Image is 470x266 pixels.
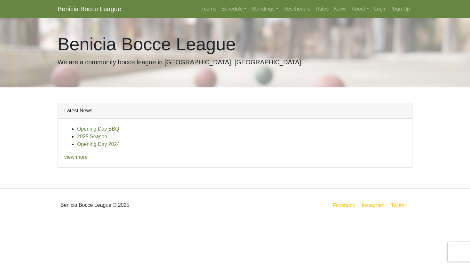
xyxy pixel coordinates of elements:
[77,126,119,132] a: Opening Day BBQ
[313,3,331,15] a: Rules
[390,201,411,209] a: Twitter
[58,57,412,67] p: We are a community bocce league in [GEOGRAPHIC_DATA], [GEOGRAPHIC_DATA].
[53,194,235,217] div: Benicia Bocce League © 2025
[332,201,356,209] a: Facebook
[249,3,281,15] a: Standings
[360,201,386,209] a: Instagram
[281,3,313,15] a: Reschedule
[331,3,349,15] a: News
[372,3,389,15] a: Login
[58,3,121,15] a: Benicia Bocce League
[199,3,219,15] a: Teams
[58,103,412,119] div: Latest News
[64,154,88,160] a: view more
[349,3,372,15] a: About
[77,134,107,139] a: 2025 Season
[219,3,249,15] a: Schedule
[58,33,412,55] h1: Benicia Bocce League
[77,141,120,147] a: Opening Day 2024
[389,3,412,15] a: Sign Up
